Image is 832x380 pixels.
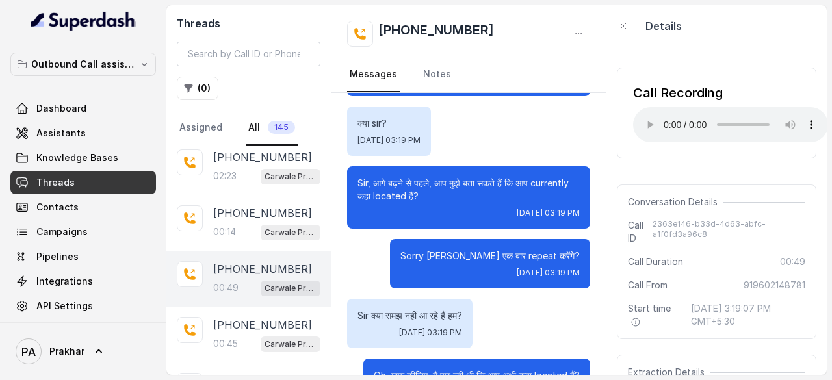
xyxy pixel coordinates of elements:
button: Outbound Call assistant [10,53,156,76]
nav: Tabs [177,110,320,146]
h2: [PHONE_NUMBER] [378,21,494,47]
span: Call Duration [628,255,683,268]
a: Threads [10,171,156,194]
a: Knowledge Bases [10,146,156,170]
p: [PHONE_NUMBER] [213,205,312,221]
span: Assistants [36,127,86,140]
p: Details [645,18,682,34]
a: Prakhar [10,333,156,370]
span: Conversation Details [628,196,723,209]
img: light.svg [31,10,136,31]
span: Threads [36,176,75,189]
p: क्या sir? [357,117,421,130]
a: Dashboard [10,97,156,120]
a: All145 [246,110,298,146]
h2: Threads [177,16,320,31]
span: Call From [628,279,668,292]
p: Carwale Premium Voice Assistant [265,226,317,239]
span: Start time [628,302,681,328]
input: Search by Call ID or Phone Number [177,42,320,66]
audio: Your browser does not support the audio element. [633,107,828,142]
p: 00:49 [213,281,239,294]
span: Knowledge Bases [36,151,118,164]
span: Campaigns [36,225,88,238]
span: [DATE] 03:19 PM [517,268,580,278]
p: Sir, आगे बढ़ने से पहले, आप मुझे बता सकते हैं कि आप currently कहा located हैं? [357,177,580,203]
a: Campaigns [10,220,156,244]
span: Dashboard [36,102,86,115]
span: 2363e146-b33d-4d63-abfc-a1f0fd3a96c8 [653,219,805,245]
span: 145 [268,121,295,134]
a: Notes [421,57,454,92]
span: Prakhar [49,345,84,358]
span: Pipelines [36,250,79,263]
span: Call ID [628,219,652,245]
span: Extraction Details [628,366,710,379]
p: [PHONE_NUMBER] [213,261,312,277]
p: Sorry [PERSON_NAME] एक बार repeat करेंगे? [400,249,580,262]
p: 02:23 [213,170,237,183]
p: Carwale Premium Voice Assistant [265,170,317,183]
span: API Settings [36,299,93,312]
p: [PHONE_NUMBER] [213,317,312,333]
a: Integrations [10,270,156,293]
nav: Tabs [347,57,590,92]
a: Messages [347,57,400,92]
a: Contacts [10,196,156,219]
div: Call Recording [633,84,828,102]
p: Carwale Premium Voice Assistant [265,338,317,351]
a: API Settings [10,294,156,318]
p: [PHONE_NUMBER] [213,149,312,165]
span: Contacts [36,201,79,214]
span: [DATE] 03:19 PM [517,208,580,218]
span: [DATE] 03:19 PM [399,327,462,338]
text: PA [21,345,36,359]
span: Integrations [36,275,93,288]
p: Sir क्या समझ नहीं आ रहे हैं हम? [357,309,462,322]
p: Carwale Premium Voice Assistant [265,282,317,295]
a: Voices Library [10,319,156,342]
span: [DATE] 03:19 PM [357,135,421,146]
a: Assigned [177,110,225,146]
button: (0) [177,77,218,100]
p: 00:45 [213,337,238,350]
span: 00:49 [780,255,805,268]
a: Assistants [10,121,156,145]
p: Outbound Call assistant [31,57,135,72]
span: 919602148781 [744,279,805,292]
span: [DATE] 3:19:07 PM GMT+5:30 [691,302,805,328]
a: Pipelines [10,245,156,268]
p: 00:14 [213,225,236,238]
